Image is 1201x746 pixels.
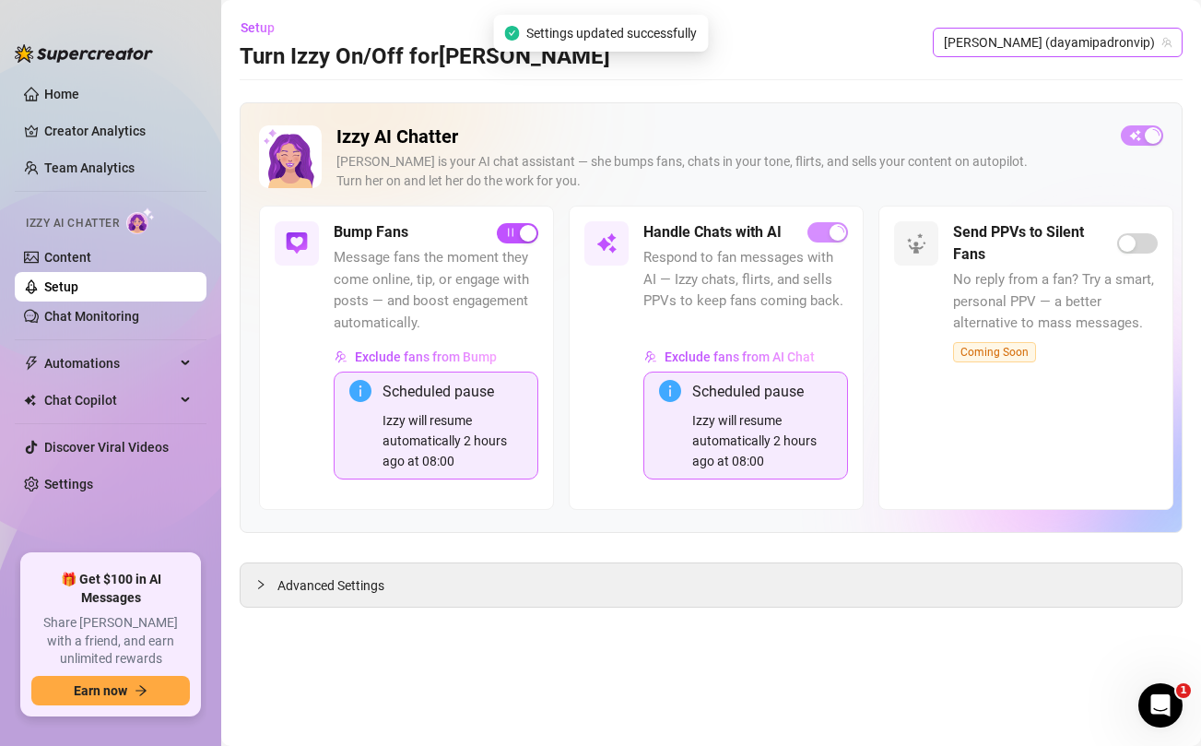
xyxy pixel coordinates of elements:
a: Team Analytics [44,160,135,175]
a: Discover Viral Videos [44,440,169,455]
img: Izzy AI Chatter [259,125,322,188]
a: Chat Monitoring [44,309,139,324]
iframe: Intercom live chat [1138,683,1183,728]
span: Exclude fans from AI Chat [665,349,815,364]
span: Setup [241,20,275,35]
button: Setup [240,13,289,42]
a: Setup [44,279,78,294]
span: Share [PERSON_NAME] with a friend, and earn unlimited rewards [31,614,190,669]
span: Advanced Settings [277,575,384,596]
button: Exclude fans from Bump [334,342,498,372]
img: AI Chatter [126,207,155,234]
a: Content [44,250,91,265]
h5: Send PPVs to Silent Fans [953,221,1117,266]
h5: Handle Chats with AI [643,221,782,243]
img: logo-BBDzfeDw.svg [15,44,153,63]
img: svg%3e [595,232,618,255]
div: Scheduled pause [692,380,832,403]
h2: Izzy AI Chatter [336,125,1106,148]
span: Respond to fan messages with AI — Izzy chats, flirts, and sells PPVs to keep fans coming back. [643,247,848,313]
span: info-circle [659,380,681,402]
span: Chat Copilot [44,385,175,415]
div: Izzy will resume automatically 2 hours ago at 08:00 [383,410,523,471]
span: collapsed [255,579,266,590]
h5: Bump Fans [334,221,408,243]
span: arrow-right [135,684,147,697]
img: svg%3e [286,232,308,255]
button: Earn nowarrow-right [31,676,190,705]
span: Earn now [74,683,127,698]
div: [PERSON_NAME] is your AI chat assistant — she bumps fans, chats in your tone, flirts, and sells y... [336,152,1106,191]
span: team [1161,37,1172,48]
img: Chat Copilot [24,394,36,407]
span: info-circle [349,380,371,402]
span: Dayami (dayamipadronvip) [944,29,1172,56]
span: Message fans the moment they come online, tip, or engage with posts — and boost engagement automa... [334,247,538,334]
span: loading [1147,129,1160,142]
img: svg%3e [644,350,657,363]
h3: Turn Izzy On/Off for [PERSON_NAME] [240,42,610,72]
div: Scheduled pause [383,380,523,403]
span: 🎁 Get $100 in AI Messages [31,571,190,607]
div: Izzy will resume automatically 2 hours ago at 08:00 [692,410,832,471]
span: 1 [1176,683,1191,698]
button: Exclude fans from AI Chat [643,342,816,372]
a: Home [44,87,79,101]
div: collapsed [255,574,277,595]
img: svg%3e [335,350,347,363]
a: Settings [44,477,93,491]
span: Settings updated successfully [526,23,697,43]
img: svg%3e [905,232,927,255]
span: Automations [44,349,175,378]
span: Exclude fans from Bump [355,349,497,364]
a: Creator Analytics [44,116,192,146]
span: check-circle [504,26,519,41]
span: Coming Soon [953,342,1036,362]
span: thunderbolt [24,356,39,371]
span: Izzy AI Chatter [26,215,119,232]
span: loading [831,226,844,239]
span: No reply from a fan? Try a smart, personal PPV — a better alternative to mass messages. [953,269,1158,335]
